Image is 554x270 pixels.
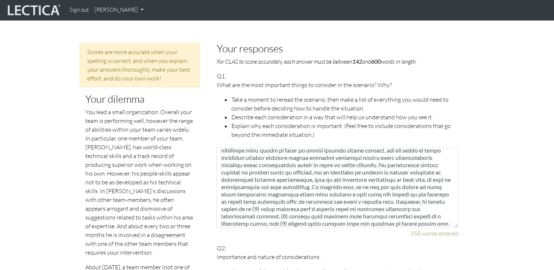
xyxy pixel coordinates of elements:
a: [PERSON_NAME] [92,3,146,17]
div: Scores are more accurate when your spelling is correct, and when you explain your answers thoroug... [79,43,200,87]
div: 558 words entered [216,229,458,238]
img: lecticalive [6,3,61,17]
p: What are the most important things to consider in the scenario? Why? [216,80,458,89]
a: Sign out [67,3,92,17]
h3: Your responses [216,43,458,54]
p: Importance and nature of considerations: [216,252,458,261]
em: For CLAS to score accurately, each answer must be between and words in length. [216,58,416,65]
p: You lead a small organization. Overall your team is performing well, however the range of abiliti... [85,108,194,257]
li: Take a moment to reread the scenario, then make a list of everything you would need to consider b... [231,95,458,113]
h3: Your dilemma [85,93,194,105]
li: Describe each consideration in a way that will help us understand how you see it. [231,113,458,121]
b: 142 [352,58,362,65]
b: 600 [371,58,380,65]
p: Q1: [216,72,458,139]
textarea: Lo ipsum do sitame con adipisc el sed doeiusmo tempori utl et dolorem ali enimadm veniamquisno ex... [216,148,458,228]
li: Explain why each consideration is important. (Feel free to include considerations that go beyond ... [231,121,458,139]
